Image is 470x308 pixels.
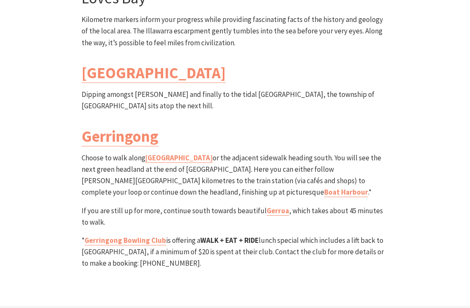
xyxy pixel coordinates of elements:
p: * is offering a lunch special which includes a lift back to [GEOGRAPHIC_DATA], if a minimum of $2... [82,235,388,269]
a: Gerringong [82,126,158,146]
p: If you are still up for more, continue south towards beautiful , which takes about 45 minutes to ... [82,205,388,228]
a: Boat Harbour [324,187,368,197]
a: Gerroa [267,206,289,216]
p: Choose to walk along or the adjacent sidewalk heading south. You will see the next green headland... [82,152,388,198]
p: Kilometre markers inform your progress while providing fascinating facts of the history and geolo... [82,14,388,49]
a: [GEOGRAPHIC_DATA] [82,63,226,83]
a: [GEOGRAPHIC_DATA] [145,153,213,163]
strong: WALK + EAT + RIDE [200,236,259,245]
p: Dipping amongst [PERSON_NAME] and finally to the tidal [GEOGRAPHIC_DATA], the township of [GEOGRA... [82,89,388,112]
a: Gerringong Bowling Club [85,236,166,245]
